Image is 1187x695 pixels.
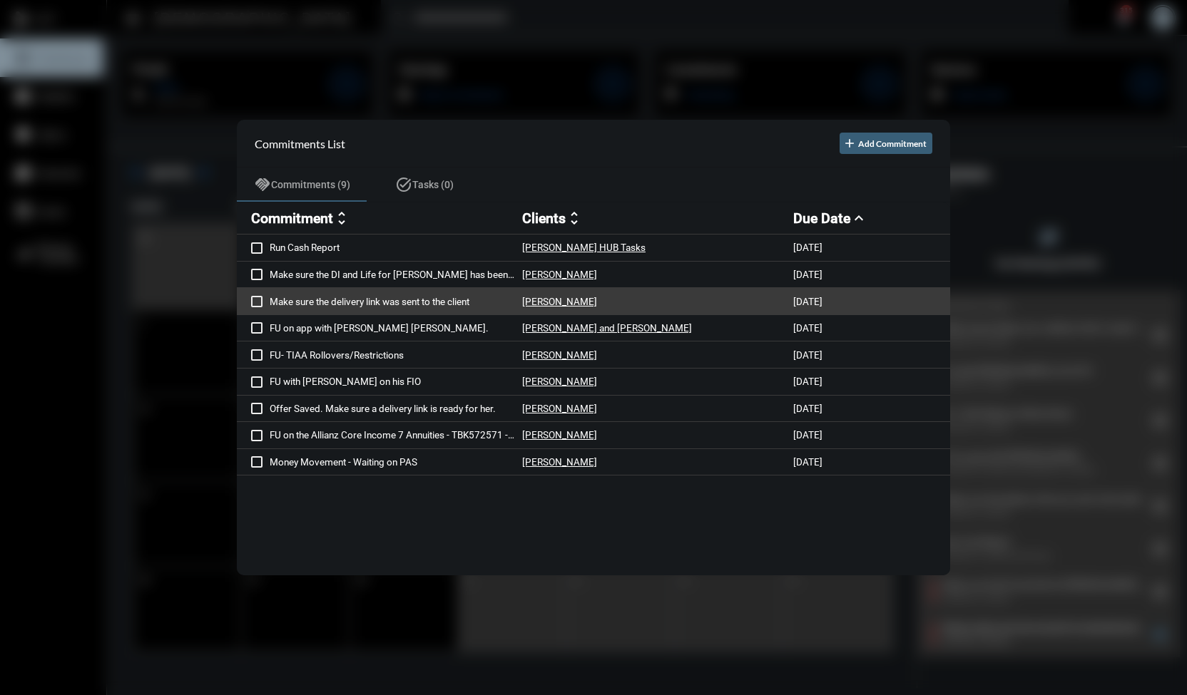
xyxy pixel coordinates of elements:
[793,296,822,307] p: [DATE]
[270,269,522,280] p: Make sure the DI and Life for [PERSON_NAME] has been updated.
[793,242,822,253] p: [DATE]
[270,376,522,387] p: FU with [PERSON_NAME] on his FIO
[522,376,597,387] p: [PERSON_NAME]
[522,456,597,468] p: [PERSON_NAME]
[522,242,646,253] p: [PERSON_NAME] HUB Tasks
[395,176,412,193] mat-icon: task_alt
[793,210,850,227] h2: Due Date
[522,349,597,361] p: [PERSON_NAME]
[251,210,333,227] h2: Commitment
[333,210,350,227] mat-icon: unfold_more
[270,456,522,468] p: Money Movement - Waiting on PAS
[793,269,822,280] p: [DATE]
[270,403,522,414] p: Offer Saved. Make sure a delivery link is ready for her.
[842,136,857,150] mat-icon: add
[522,210,566,227] h2: Clients
[270,242,522,253] p: Run Cash Report
[270,349,522,361] p: FU- TIAA Rollovers/Restrictions
[793,403,822,414] p: [DATE]
[566,210,583,227] mat-icon: unfold_more
[522,296,597,307] p: [PERSON_NAME]
[412,179,454,190] span: Tasks (0)
[793,349,822,361] p: [DATE]
[271,179,350,190] span: Commitments (9)
[270,322,522,334] p: FU on app with [PERSON_NAME] [PERSON_NAME].
[850,210,867,227] mat-icon: expand_less
[270,429,522,441] p: FU on the Allianz Core Income 7 Annuities - TBK572571 - Online Instructions
[793,376,822,387] p: [DATE]
[522,269,597,280] p: [PERSON_NAME]
[522,322,692,334] p: [PERSON_NAME] and [PERSON_NAME]
[255,137,345,150] h2: Commitments List
[793,322,822,334] p: [DATE]
[522,403,597,414] p: [PERSON_NAME]
[522,429,597,441] p: [PERSON_NAME]
[793,456,822,468] p: [DATE]
[270,296,522,307] p: Make sure the delivery link was sent to the client
[254,176,271,193] mat-icon: handshake
[840,133,932,154] button: Add Commitment
[793,429,822,441] p: [DATE]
